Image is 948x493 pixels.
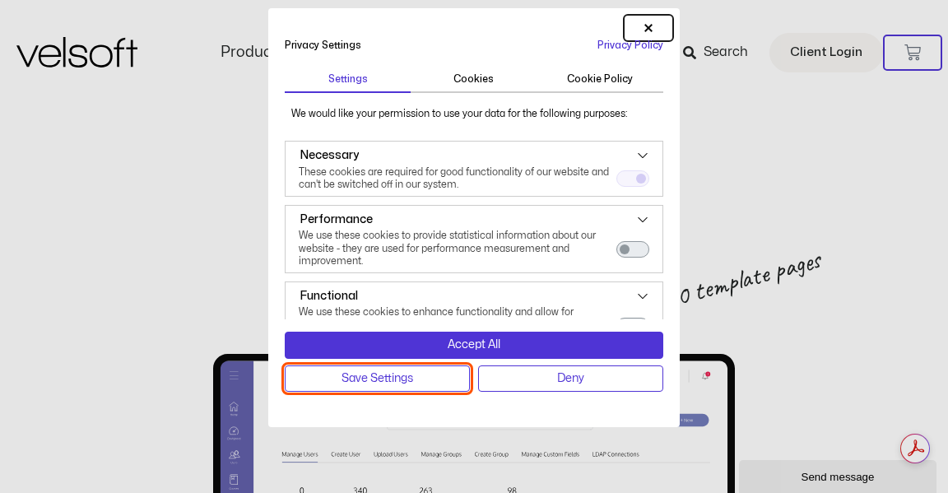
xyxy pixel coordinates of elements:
p: We use these cookies to enhance functionality and allow for personalisation, such as live chats, ... [299,306,616,345]
h3: Necessary [300,147,359,165]
button: Necessary [616,170,649,187]
button: Deny all cookies [478,365,663,392]
div: Send message [12,14,185,26]
button: Functional [299,286,359,306]
span: Deny [557,370,584,388]
button: See more about: Necessary [636,146,649,165]
button: Functional [616,318,649,334]
button: Performance [616,241,649,258]
button: See more about: Performance [636,210,649,230]
h2: Privacy Settings [285,37,462,53]
button: Settings [285,67,411,93]
button: Save cookie settings [285,365,470,392]
h3: Performance [300,211,373,229]
p: We use these cookies to provide statistical information about our website - they are used for per... [299,230,616,268]
button: Necessary [299,146,360,165]
div: We would like your permission to use your data for the following purposes: [285,106,663,121]
button: Accept all cookies [285,332,663,358]
p: These cookies are required for good functionality of our website and can't be switched off in our... [299,166,616,192]
a: Privacy Policy. External link. Opens in a new tab or window. [597,40,663,50]
button: Cookie Policy [537,67,663,93]
span: Save Settings [342,370,413,388]
button: See more about: Functional [636,286,649,306]
span: Accept All [448,336,500,354]
button: Performance [299,210,374,230]
h3: Functional [300,287,358,305]
button: Cookies [411,67,537,93]
button: Close [624,15,673,41]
